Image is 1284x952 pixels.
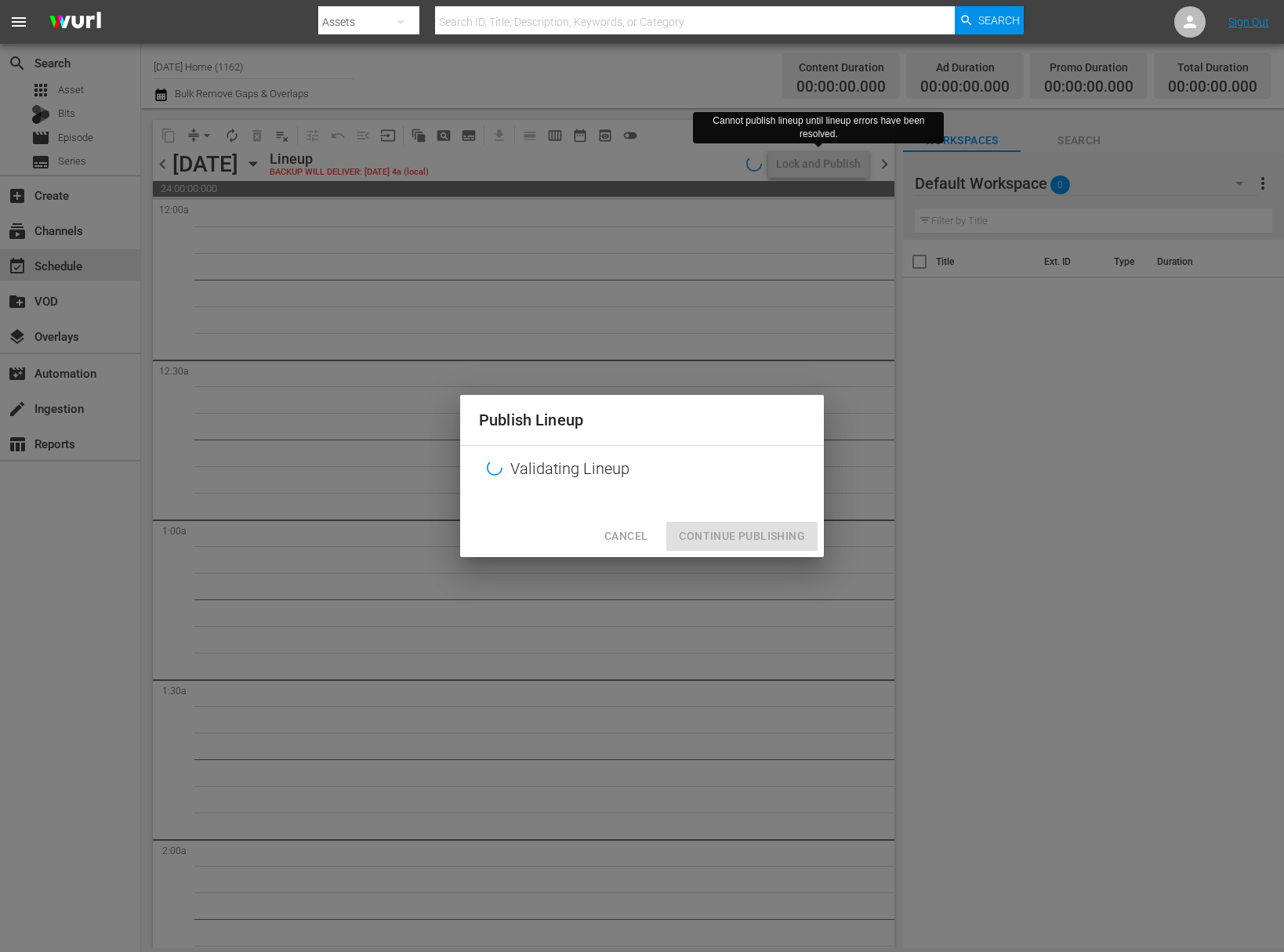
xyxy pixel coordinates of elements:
[479,407,805,433] h2: Publish Lineup
[9,13,28,31] span: menu
[978,6,1020,34] span: Search
[699,114,938,141] div: Cannot publish lineup until lineup errors have been resolved.
[592,522,660,551] button: Cancel
[38,4,113,41] img: ans4CAIJ8jUAAAAAAAAAAAAAAAAAAAAAAAAgQb4GAAAAAAAAAAAAAAAAAAAAAAAAJMjXAAAAAAAAAAAAAAAAAAAAAAAAgAT5G...
[1228,16,1269,28] a: Sign Out
[604,527,647,546] span: Cancel
[460,446,824,492] div: Validating Lineup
